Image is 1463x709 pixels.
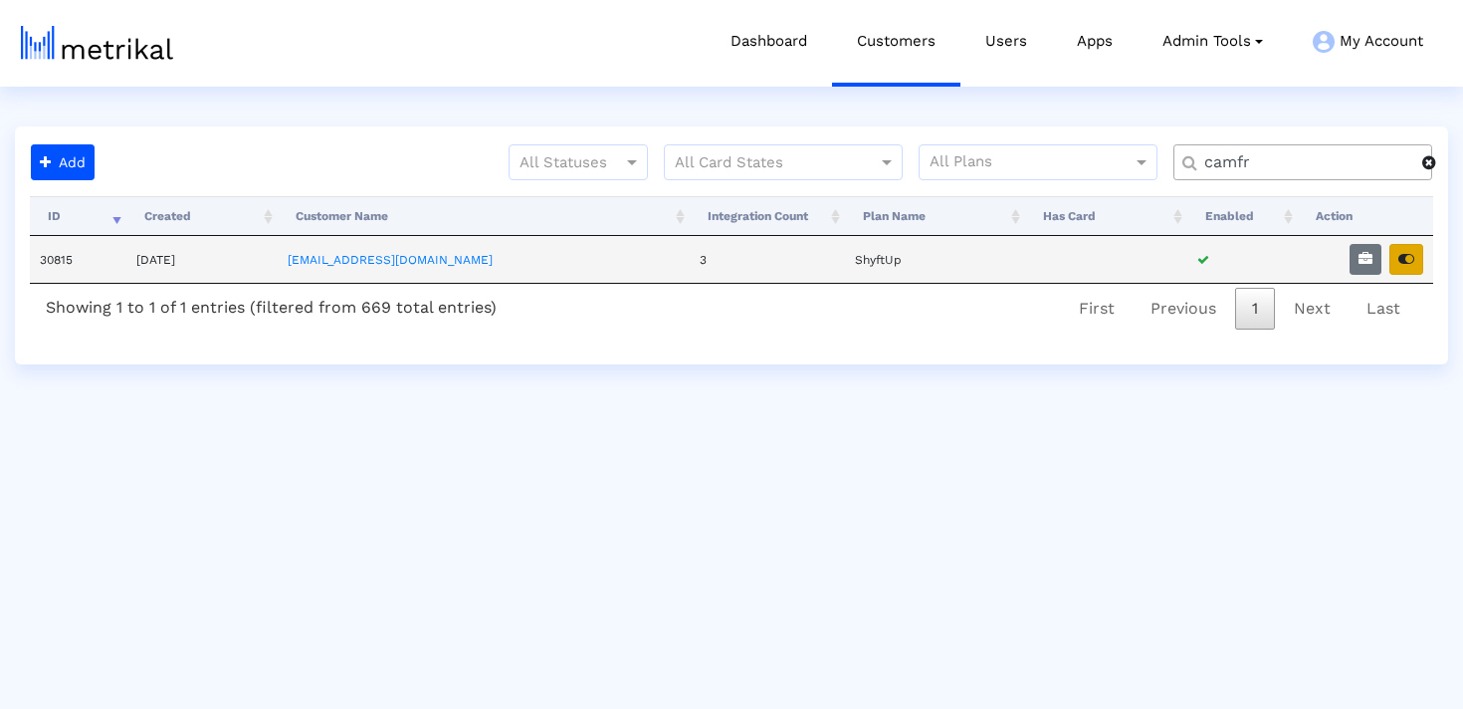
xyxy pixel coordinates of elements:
[845,196,1025,236] th: Plan Name: activate to sort column ascending
[288,253,493,267] a: [EMAIL_ADDRESS][DOMAIN_NAME]
[278,196,690,236] th: Customer Name: activate to sort column ascending
[690,196,845,236] th: Integration Count: activate to sort column ascending
[21,26,173,60] img: metrical-logo-light.png
[1025,196,1187,236] th: Has Card: activate to sort column ascending
[690,236,845,283] td: 3
[1062,288,1132,330] a: First
[126,196,278,236] th: Created: activate to sort column ascending
[30,236,126,283] td: 30815
[1187,196,1298,236] th: Enabled: activate to sort column ascending
[30,284,513,325] div: Showing 1 to 1 of 1 entries (filtered from 669 total entries)
[1134,288,1233,330] a: Previous
[1190,152,1422,173] input: Customer Name
[675,150,856,176] input: All Card States
[126,236,278,283] td: [DATE]
[30,196,126,236] th: ID: activate to sort column ascending
[1298,196,1433,236] th: Action
[930,150,1136,176] input: All Plans
[845,236,1025,283] td: ShyftUp
[1350,288,1417,330] a: Last
[1313,31,1335,53] img: my-account-menu-icon.png
[1277,288,1348,330] a: Next
[31,144,95,180] button: Add
[1235,288,1275,330] a: 1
